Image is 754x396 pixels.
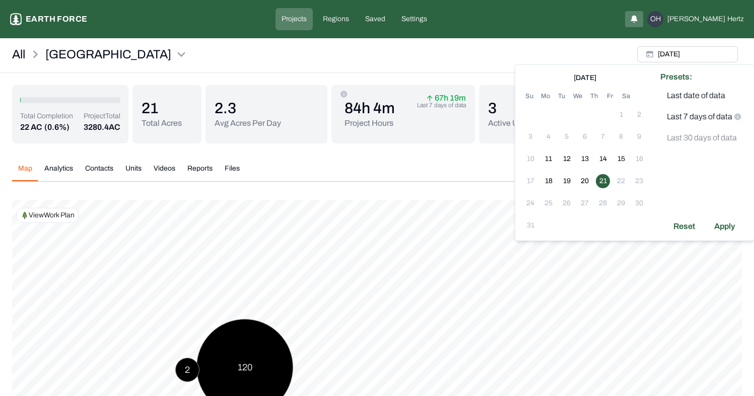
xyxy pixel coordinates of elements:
[427,95,466,101] p: 67h 19m
[395,8,433,30] a: Settings
[12,164,38,181] button: Map
[323,14,349,24] p: Regions
[578,152,592,166] button: 13
[181,164,219,181] button: Reports
[667,111,732,123] p: Last 7 days of data
[647,11,744,27] button: OH[PERSON_NAME]Hertz
[175,358,199,382] button: 2
[215,117,281,129] p: Avg Acres Per Day
[596,152,610,166] button: 14
[488,117,531,129] p: Active Units
[618,91,634,102] th: Saturday
[317,8,355,30] a: Regions
[79,164,119,181] button: Contacts
[560,152,574,166] button: 12
[667,90,725,102] p: Last date of data
[84,121,120,133] p: 3280.4 AC
[417,101,466,109] p: Last 7 days of data
[215,99,281,117] p: 2.3
[578,174,592,188] button: 20
[521,91,537,102] th: Sunday
[276,8,313,30] a: Projects
[119,164,148,181] button: Units
[44,121,70,133] p: (0.6%)
[20,121,42,133] p: 22 AC
[708,218,741,234] div: Apply
[488,99,531,117] p: 3
[427,95,433,101] img: arrow
[560,174,574,188] button: 19
[667,132,737,144] p: Last 30 days of data
[541,174,556,188] button: 18
[12,46,25,62] a: All
[29,210,75,220] p: View Work Plan
[574,73,596,83] div: [DATE]
[10,13,22,25] img: earthforce-logo-white-uG4MPadI.svg
[596,174,610,188] button: 21
[365,14,385,24] p: Saved
[219,164,246,181] button: Files
[727,14,744,24] span: Hertz
[359,8,391,30] a: Saved
[401,14,427,24] p: Settings
[142,99,182,117] p: 21
[667,14,725,24] span: [PERSON_NAME]
[345,117,395,129] p: Project Hours
[148,164,181,181] button: Videos
[637,46,738,62] button: [DATE]
[602,91,618,102] th: Friday
[554,91,570,102] th: Tuesday
[537,91,554,102] th: Monday
[345,99,395,117] p: 84h 4m
[20,121,73,133] button: 22 AC(0.6%)
[660,71,748,83] p: Presets:
[614,152,628,166] button: 15
[667,218,701,234] div: Reset
[84,111,120,121] p: Project Total
[20,111,73,121] p: Total Completion
[45,46,171,62] p: [GEOGRAPHIC_DATA]
[282,14,307,24] p: Projects
[570,91,586,102] th: Wednesday
[647,11,663,27] div: OH
[26,13,87,25] p: Earth force
[38,164,79,181] button: Analytics
[586,91,602,102] th: Thursday
[541,152,556,166] button: 11
[142,117,182,129] p: Total Acres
